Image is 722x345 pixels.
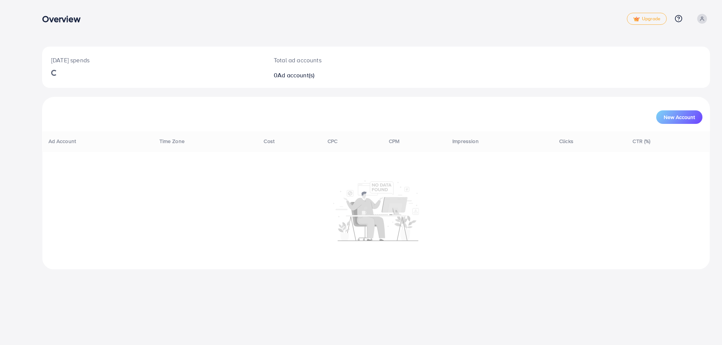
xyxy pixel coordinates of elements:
[42,14,86,24] h3: Overview
[633,17,640,22] img: tick
[274,72,423,79] h2: 0
[656,110,702,124] button: New Account
[627,13,667,25] a: tickUpgrade
[274,56,423,65] p: Total ad accounts
[278,71,314,79] span: Ad account(s)
[51,56,256,65] p: [DATE] spends
[664,114,695,120] span: New Account
[633,16,660,22] span: Upgrade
